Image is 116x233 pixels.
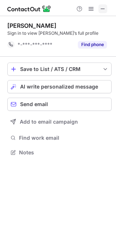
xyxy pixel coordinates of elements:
button: Find work email [7,133,112,143]
button: save-profile-one-click [7,63,112,76]
span: AI write personalized message [20,84,98,90]
div: Save to List / ATS / CRM [20,66,99,72]
button: Notes [7,147,112,158]
span: Find work email [19,135,109,141]
button: Reveal Button [78,41,107,48]
span: Notes [19,149,109,156]
button: Add to email campaign [7,115,112,128]
img: ContactOut v5.3.10 [7,4,51,13]
span: Add to email campaign [20,119,78,125]
div: Sign in to view [PERSON_NAME]’s full profile [7,30,112,37]
button: Send email [7,98,112,111]
div: [PERSON_NAME] [7,22,56,29]
button: AI write personalized message [7,80,112,93]
span: Send email [20,101,48,107]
